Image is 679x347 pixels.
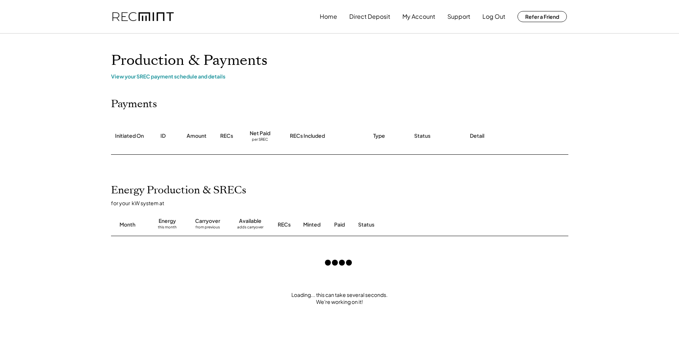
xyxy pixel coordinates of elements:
[278,221,291,228] div: RECs
[482,9,505,24] button: Log Out
[470,132,484,140] div: Detail
[220,132,233,140] div: RECs
[358,221,484,228] div: Status
[414,132,430,140] div: Status
[349,9,390,24] button: Direct Deposit
[104,291,576,306] div: Loading... this can take several seconds. We're working on it!
[290,132,325,140] div: RECs Included
[320,9,337,24] button: Home
[158,225,177,232] div: this month
[159,217,176,225] div: Energy
[112,12,174,21] img: recmint-logotype%403x.png
[237,225,263,232] div: adds carryover
[334,221,345,228] div: Paid
[195,217,220,225] div: Carryover
[303,221,321,228] div: Minted
[187,132,207,140] div: Amount
[160,132,166,140] div: ID
[252,137,268,143] div: per SREC
[111,73,568,80] div: View your SREC payment schedule and details
[373,132,385,140] div: Type
[119,221,135,228] div: Month
[111,200,576,206] div: for your kW system at
[111,184,246,197] h2: Energy Production & SRECs
[517,11,567,22] button: Refer a Friend
[195,225,220,232] div: from previous
[111,98,157,111] h2: Payments
[111,52,568,69] h1: Production & Payments
[239,217,261,225] div: Available
[115,132,144,140] div: Initiated On
[447,9,470,24] button: Support
[402,9,435,24] button: My Account
[250,130,270,137] div: Net Paid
